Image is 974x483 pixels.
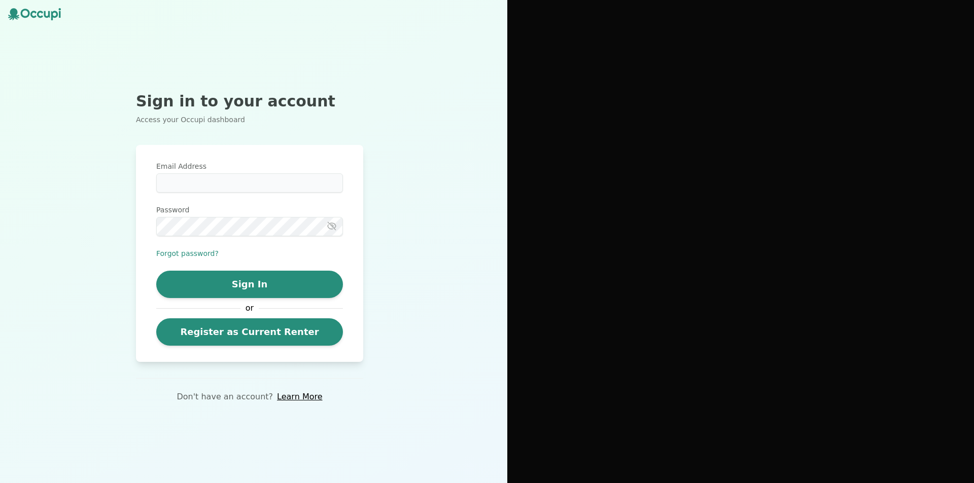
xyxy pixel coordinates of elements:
[277,391,322,403] a: Learn More
[156,318,343,346] a: Register as Current Renter
[136,115,363,125] p: Access your Occupi dashboard
[136,92,363,110] h2: Sign in to your account
[156,161,343,171] label: Email Address
[156,205,343,215] label: Password
[156,271,343,298] button: Sign In
[240,302,259,314] span: or
[177,391,273,403] p: Don't have an account?
[156,248,219,258] button: Forgot password?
